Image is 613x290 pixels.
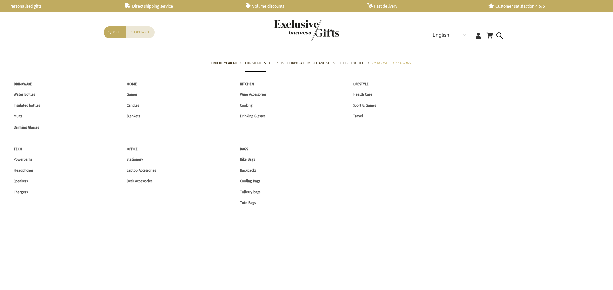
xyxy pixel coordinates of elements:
span: Laptop Accessories [127,167,156,174]
span: Mugs [14,113,22,120]
span: English [433,31,449,39]
span: Desk Accessories [127,178,152,185]
span: End of year gifts [211,60,241,67]
span: Drinking Glasses [240,113,265,120]
span: Tote Bags [240,199,256,206]
span: Occasions [393,60,411,67]
img: Exclusive Business gifts logo [274,20,339,41]
div: English [433,31,470,39]
span: Candles [127,102,139,109]
span: Wine Accessories [240,91,266,98]
a: Customer satisfaction 4,6/5 [488,3,599,9]
span: Office [127,146,138,153]
span: Blankets [127,113,140,120]
span: Select Gift Voucher [333,60,369,67]
a: Volume discounts [246,3,356,9]
a: Quote [104,26,126,38]
span: Headphones [14,167,33,174]
span: Corporate Merchandise [287,60,330,67]
span: Health Care [353,91,372,98]
a: Contact [126,26,155,38]
span: Cooling Bags [240,178,260,185]
span: Home [127,81,137,88]
span: Speakers [14,178,28,185]
span: Games [127,91,137,98]
span: Cooking [240,102,253,109]
span: Gift Sets [269,60,284,67]
span: Bike Bags [240,156,255,163]
a: Personalised gifts [3,3,114,9]
span: TOP 50 Gifts [245,60,266,67]
span: Chargers [14,189,28,196]
span: Backpacks [240,167,256,174]
span: Sport & Games [353,102,376,109]
span: Kitchen [240,81,254,88]
span: Powerbanks [14,156,32,163]
span: Drinking Glasses [14,124,39,131]
span: Stationery [127,156,143,163]
span: Travel [353,113,363,120]
span: Tech [14,146,22,153]
span: Bags [240,146,248,153]
span: Lifestyle [353,81,369,88]
a: Fast delivery [367,3,478,9]
span: Drinkware [14,81,32,88]
span: Toiletry bags [240,189,260,196]
span: Insulated bottles [14,102,40,109]
a: store logo [274,20,307,41]
a: Direct shipping service [125,3,235,9]
span: Water Bottles [14,91,35,98]
span: By Budget [372,60,390,67]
